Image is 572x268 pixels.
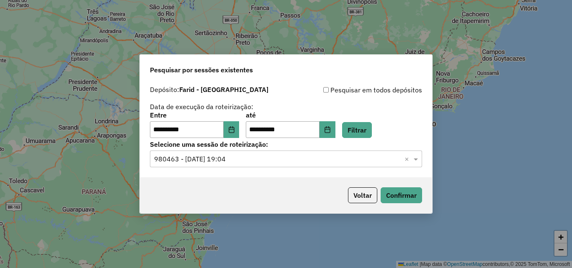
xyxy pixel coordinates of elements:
button: Filtrar [342,122,372,138]
label: Selecione uma sessão de roteirização: [150,139,422,149]
label: Entre [150,110,239,120]
div: Pesquisar em todos depósitos [286,85,422,95]
span: Clear all [405,154,412,164]
label: Depósito: [150,84,268,94]
button: Choose Date [224,121,240,138]
button: Choose Date [319,121,335,138]
button: Voltar [348,187,377,203]
button: Confirmar [381,187,422,203]
label: Data de execução da roteirização: [150,102,253,112]
label: até [246,110,335,120]
strong: Farid - [GEOGRAPHIC_DATA] [179,85,268,94]
span: Pesquisar por sessões existentes [150,65,253,75]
